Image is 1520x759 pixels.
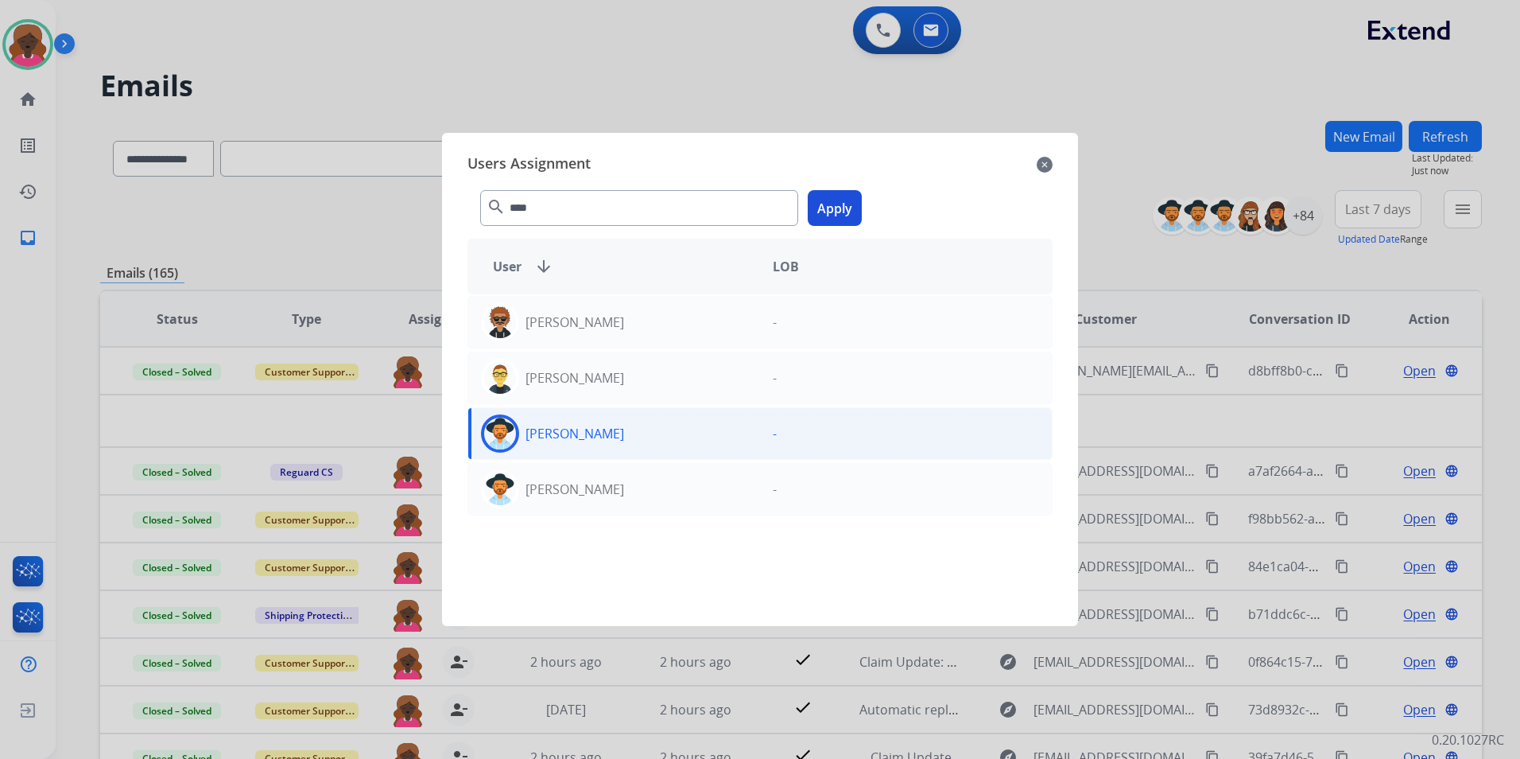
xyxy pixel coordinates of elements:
[525,424,624,443] p: [PERSON_NAME]
[525,480,624,499] p: [PERSON_NAME]
[534,257,553,276] mat-icon: arrow_downward
[1037,155,1053,174] mat-icon: close
[773,368,777,387] p: -
[773,257,799,276] span: LOB
[773,424,777,443] p: -
[487,197,506,216] mat-icon: search
[773,313,777,332] p: -
[808,190,862,226] button: Apply
[525,368,624,387] p: [PERSON_NAME]
[525,313,624,332] p: [PERSON_NAME]
[467,152,591,177] span: Users Assignment
[773,480,777,499] p: -
[480,257,760,276] div: User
